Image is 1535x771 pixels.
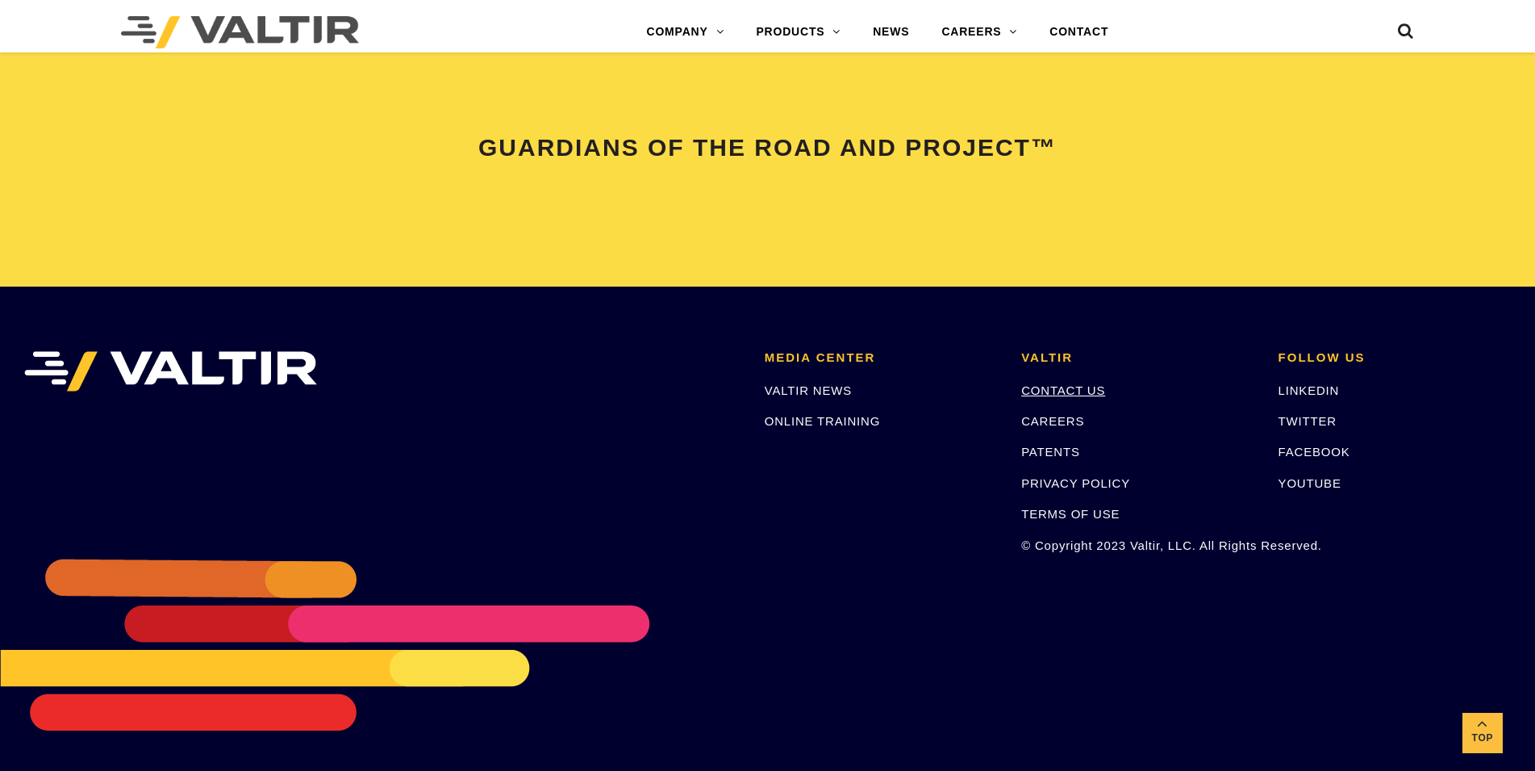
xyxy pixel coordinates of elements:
a: VALTIR NEWS [765,383,852,397]
img: Valtir [121,16,359,48]
a: NEWS [857,16,925,48]
a: CAREERS [1021,414,1084,428]
a: YOUTUBE [1278,476,1341,490]
h2: VALTIR [1021,351,1253,365]
a: TWITTER [1278,414,1337,428]
a: TERMS OF USE [1021,507,1120,521]
a: LINKEDIN [1278,383,1340,397]
img: VALTIR [24,351,317,392]
h2: MEDIA CENTER [765,351,997,365]
a: Top [1462,713,1503,753]
span: Top [1462,729,1503,748]
a: CONTACT [1033,16,1124,48]
a: CAREERS [925,16,1033,48]
a: CONTACT US [1021,383,1105,397]
a: PRODUCTS [740,16,857,48]
a: PRIVACY POLICY [1021,476,1130,490]
a: COMPANY [630,16,740,48]
p: © Copyright 2023 Valtir, LLC. All Rights Reserved. [1021,536,1253,555]
a: FACEBOOK [1278,445,1350,459]
h2: FOLLOW US [1278,351,1511,365]
a: PATENTS [1021,445,1080,459]
span: GUARDIANS OF THE ROAD AND PROJECT™ [478,134,1057,161]
a: ONLINE TRAINING [765,414,880,428]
